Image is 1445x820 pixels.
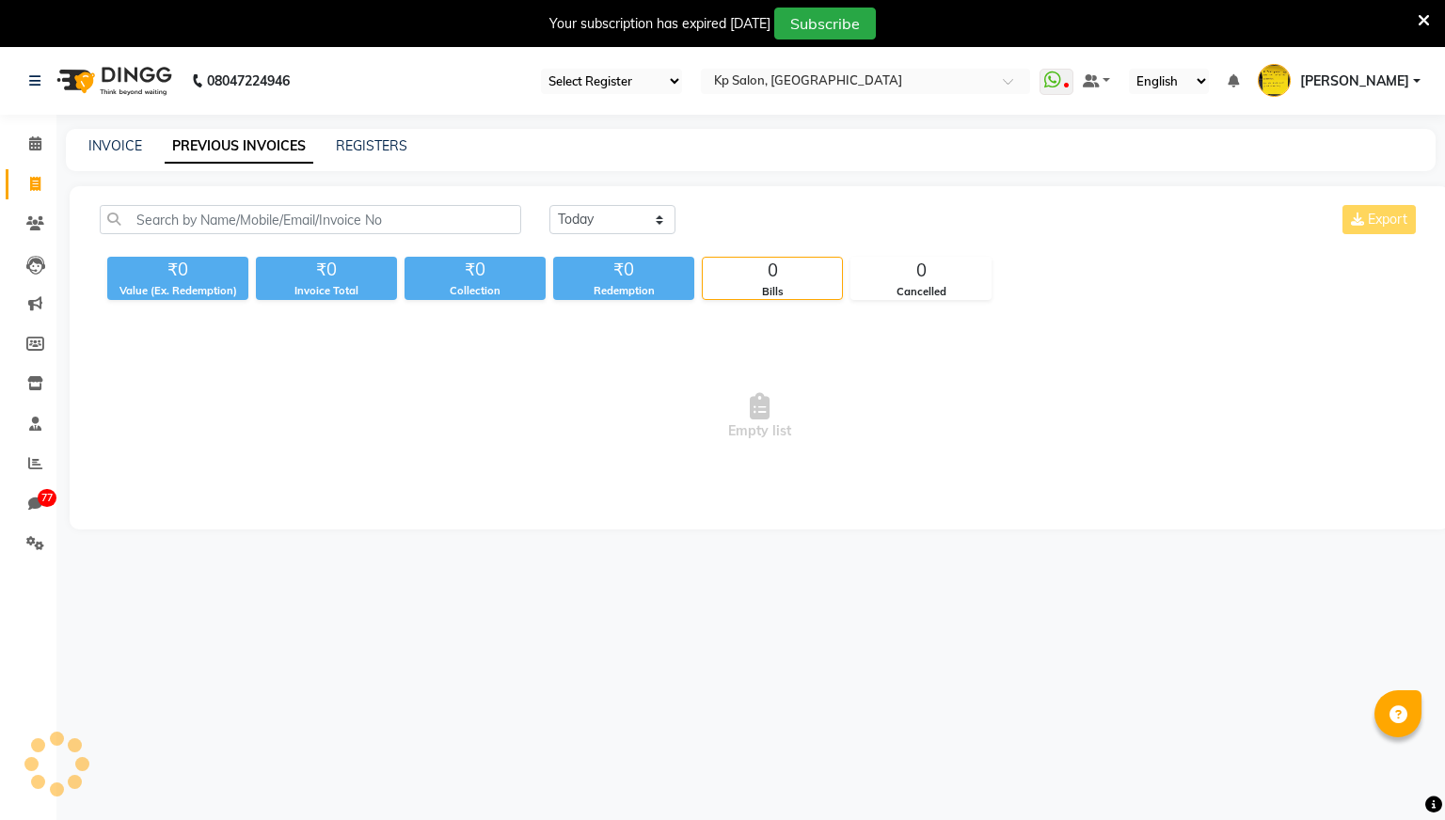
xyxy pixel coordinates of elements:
div: Your subscription has expired [DATE] [549,14,770,34]
div: ₹0 [405,257,546,283]
a: PREVIOUS INVOICES [165,130,313,164]
button: Subscribe [774,8,876,39]
a: 77 [6,489,51,520]
img: logo [48,55,177,107]
div: Collection [405,283,546,299]
div: Redemption [553,283,694,299]
span: Empty list [100,323,1420,511]
img: brajesh [1258,64,1291,97]
a: INVOICE [88,137,142,154]
a: REGISTERS [336,137,407,154]
span: [PERSON_NAME] [1300,71,1409,91]
div: Bills [703,284,842,300]
span: 77 [38,489,56,508]
div: Cancelled [851,284,991,300]
div: ₹0 [553,257,694,283]
div: 0 [703,258,842,284]
div: Invoice Total [256,283,397,299]
div: ₹0 [107,257,248,283]
div: ₹0 [256,257,397,283]
input: Search by Name/Mobile/Email/Invoice No [100,205,521,234]
b: 08047224946 [207,55,290,107]
div: Value (Ex. Redemption) [107,283,248,299]
div: 0 [851,258,991,284]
